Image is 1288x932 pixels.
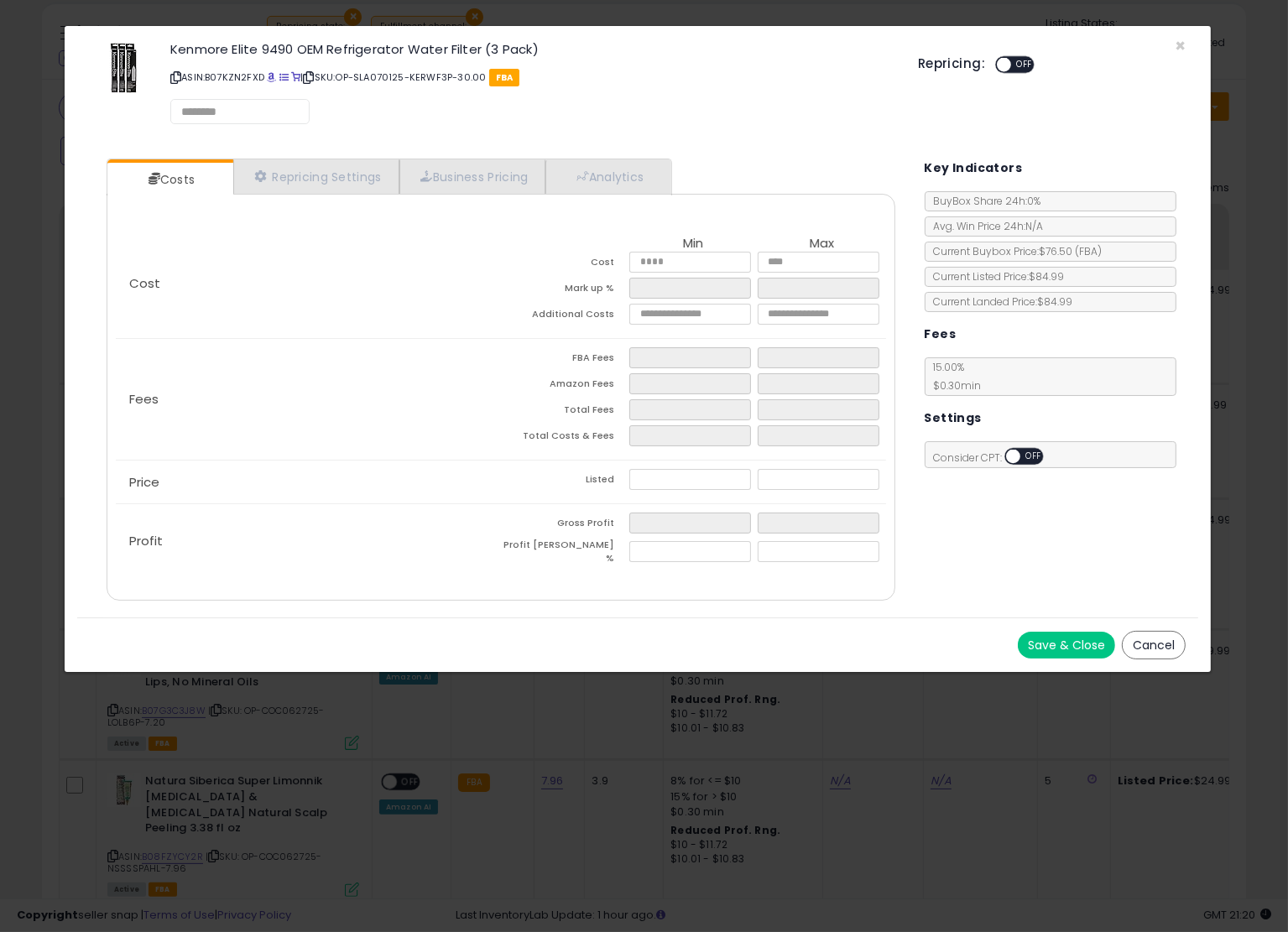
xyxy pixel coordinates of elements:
h3: Kenmore Elite 9490 OEM Refrigerator Water Filter (3 Pack) [170,43,893,55]
button: Cancel [1122,631,1186,659]
a: Repricing Settings [233,159,399,194]
h5: Key Indicators [925,158,1023,179]
a: Business Pricing [399,159,546,194]
td: FBA Fees [501,347,629,373]
a: All offer listings [279,70,289,84]
p: Price [116,476,501,489]
td: Total Fees [501,399,629,425]
span: OFF [1020,450,1047,464]
a: Analytics [545,159,670,194]
span: BuyBox Share 24h: 0% [926,194,1041,208]
a: Costs [107,163,232,196]
th: Max [758,237,886,252]
td: Additional Costs [501,304,629,330]
span: Current Listed Price: $84.99 [926,269,1065,284]
td: Listed [501,469,629,495]
h5: Fees [925,324,957,345]
td: Gross Profit [501,513,629,539]
span: ( FBA ) [1076,244,1103,258]
h5: Repricing: [918,57,985,70]
span: Avg. Win Price 24h: N/A [926,219,1044,233]
td: Cost [501,252,629,278]
span: Consider CPT: [926,450,1066,465]
h5: Settings [925,408,982,429]
p: Fees [116,393,501,406]
a: BuyBox page [267,70,276,84]
td: Profit [PERSON_NAME] % [501,539,629,570]
button: Save & Close [1018,632,1115,659]
img: 41XsCRZgkSL._SL60_.jpg [110,43,137,93]
p: ASIN: B07KZN2FXD | SKU: OP-SLA070125-KERWF3P-30.00 [170,64,893,91]
td: Total Costs & Fees [501,425,629,451]
span: OFF [1011,58,1038,72]
span: × [1175,34,1186,58]
p: Profit [116,534,501,548]
span: Current Buybox Price: [926,244,1103,258]
td: Amazon Fees [501,373,629,399]
p: Cost [116,277,501,290]
span: 15.00 % [926,360,982,393]
span: $0.30 min [926,378,982,393]
th: Min [629,237,758,252]
span: FBA [489,69,520,86]
span: Current Landed Price: $84.99 [926,294,1073,309]
a: Your listing only [291,70,300,84]
td: Mark up % [501,278,629,304]
span: $76.50 [1040,244,1103,258]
